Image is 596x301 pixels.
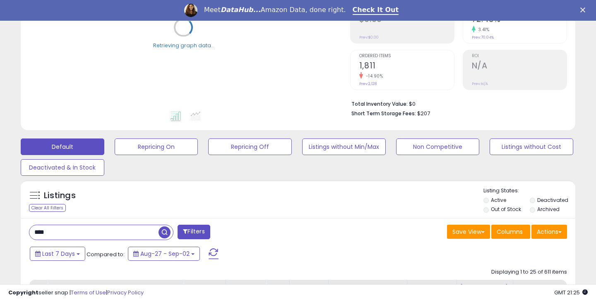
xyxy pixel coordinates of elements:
button: Aug-27 - Sep-02 [128,247,200,261]
b: Total Inventory Value: [351,100,408,107]
small: Prev: $0.00 [359,35,379,40]
button: Non Competitive [396,138,480,155]
span: Last 7 Days [42,250,75,258]
div: [PERSON_NAME] [460,283,509,292]
div: Retrieving graph data.. [153,41,214,49]
span: Compared to: [87,250,125,258]
button: Repricing On [115,138,198,155]
div: Close [580,7,589,12]
div: Fulfillment [229,283,263,292]
div: Clear All Filters [29,204,66,212]
a: Terms of Use [71,289,106,296]
span: $207 [417,109,430,117]
label: Active [491,197,506,204]
button: Listings without Cost [490,138,573,155]
button: Repricing Off [208,138,292,155]
div: Min Price [411,283,453,292]
label: Out of Stock [491,206,521,213]
img: Profile image for Georgie [184,4,197,17]
p: Listing States: [483,187,576,195]
button: Default [21,138,104,155]
div: Fulfillment Cost [293,283,325,301]
span: Aug-27 - Sep-02 [140,250,190,258]
span: ROI [472,54,567,58]
strong: Copyright [8,289,38,296]
button: Save View [447,225,490,239]
i: DataHub... [221,6,261,14]
div: Displaying 1 to 25 of 611 items [491,268,567,276]
small: -14.90% [363,73,383,79]
div: Amazon Fees [332,283,404,292]
div: Meet Amazon Data, done right. [204,6,346,14]
li: $0 [351,98,561,108]
button: Columns [491,225,530,239]
span: 2025-09-10 21:25 GMT [554,289,588,296]
div: Title [51,283,180,292]
h2: 1,811 [359,61,454,72]
div: Markup on Cost [517,283,588,292]
div: Cost [270,283,286,292]
span: Ordered Items [359,54,454,58]
button: Actions [531,225,567,239]
small: Prev: 70.04% [472,35,494,40]
button: Deactivated & In Stock [21,159,104,176]
small: Prev: 2,128 [359,81,377,86]
span: Columns [497,228,523,236]
small: 3.41% [476,27,490,33]
label: Deactivated [537,197,568,204]
button: Listings without Min/Max [302,138,386,155]
button: Last 7 Days [30,247,85,261]
div: seller snap | | [8,289,144,297]
b: Short Term Storage Fees: [351,110,416,117]
button: Filters [178,225,210,239]
label: Archived [537,206,560,213]
h2: N/A [472,61,567,72]
small: Prev: N/A [472,81,488,86]
a: Privacy Policy [107,289,144,296]
div: Repricing [187,283,222,292]
h5: Listings [44,190,76,201]
a: Check It Out [353,6,399,15]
